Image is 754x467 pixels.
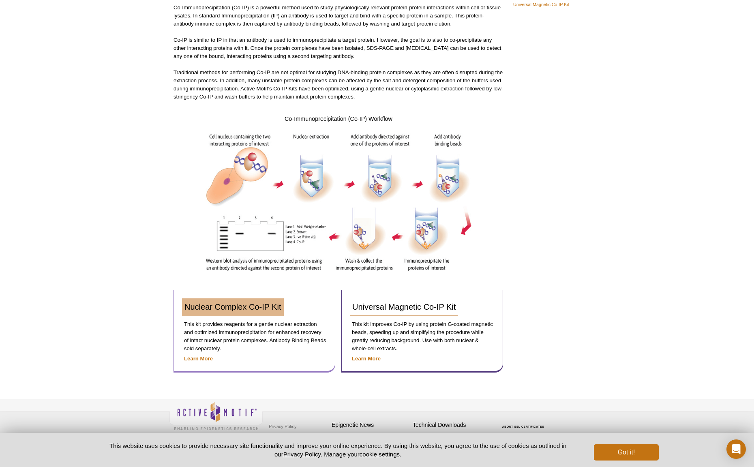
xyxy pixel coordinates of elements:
[502,425,544,428] a: ABOUT SSL CERTIFICATES
[174,36,503,60] p: Co-IP is similar to IP in that an antibody is used to immunoprecipitate a target protein. However...
[95,441,580,458] p: This website uses cookies to provide necessary site functionality and improve your online experie...
[267,433,309,445] a: Terms & Conditions
[494,413,555,431] table: Click to Verify - This site chose Symantec SSL for secure e-commerce and confidential communicati...
[174,4,503,28] p: Co-Immunoprecipitation (Co-IP) is a powerful method used to study physiologically relevant protei...
[332,422,409,428] h4: Epigenetic News
[182,320,327,353] p: This kit provides reagents for a gentle nuclear extraction and optimized immunoprecipitation for ...
[413,431,490,452] p: Get our brochures and newsletters, or request them by mail.
[413,422,490,428] h4: Technical Downloads
[197,127,480,279] img: Co-IP Workflow
[360,451,400,458] button: cookie settings
[352,302,456,311] span: Universal Magnetic Co-IP Kit
[169,399,263,432] img: Active Motif,
[174,69,503,101] p: Traditional methods for performing Co-IP are not optimal for studying DNA-binding protein complex...
[594,444,659,461] button: Got it!
[332,431,409,459] p: Sign up for our monthly newsletter highlighting recent publications in the field of epigenetics.
[285,116,392,122] span: Co-Immunoprecipitation (Co-IP) Workflow
[184,302,281,311] span: Nuclear Complex Co-IP Kit
[184,356,213,362] a: Learn More
[350,320,495,353] p: This kit improves Co-IP by using protein G-coated magnetic beads, speeding up and simplifying the...
[350,298,458,316] a: Universal Magnetic Co-IP Kit
[283,451,321,458] a: Privacy Policy
[726,439,746,459] div: Open Intercom Messenger
[513,1,569,8] a: Universal Magnetic Co-IP Kit
[267,420,298,433] a: Privacy Policy
[352,356,381,362] a: Learn More
[182,298,284,316] a: Nuclear Complex Co-IP Kit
